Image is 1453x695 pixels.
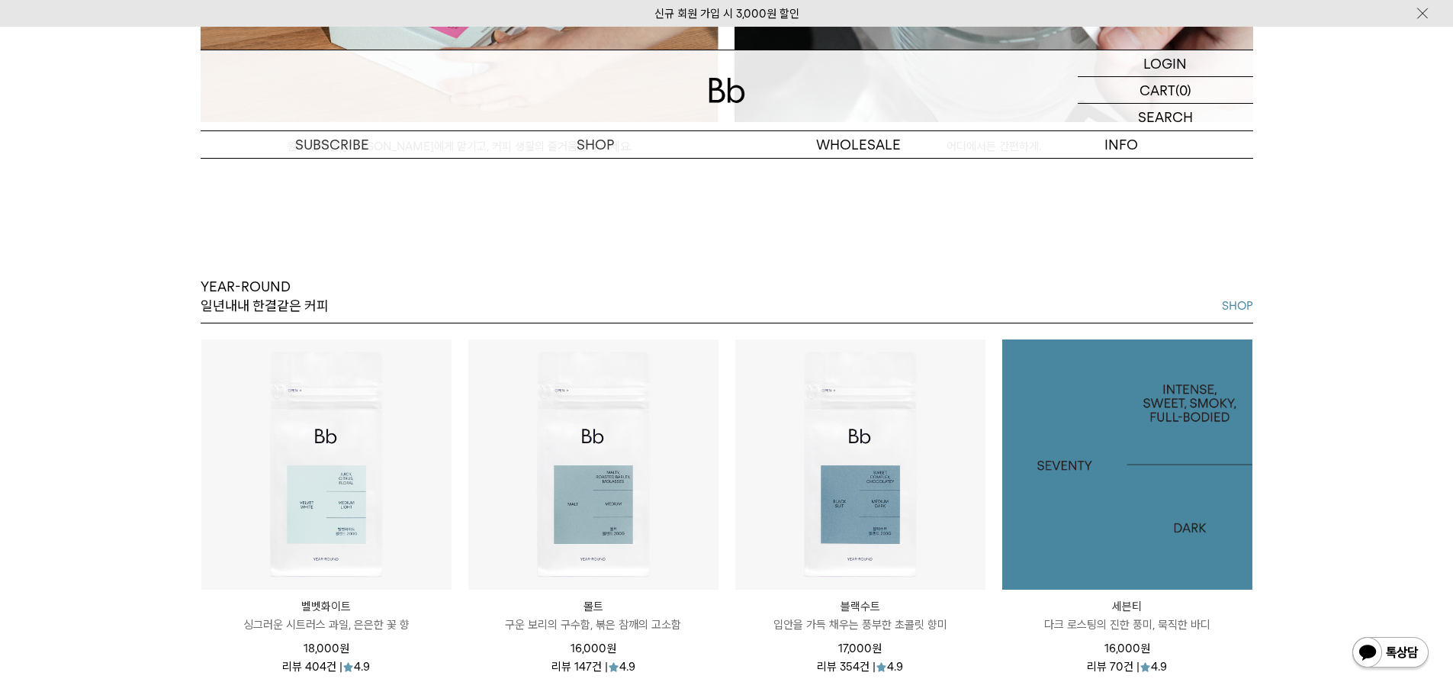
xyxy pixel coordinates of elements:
[735,616,985,634] p: 입안을 가득 채우는 풍부한 초콜릿 향미
[571,642,616,655] span: 16,000
[304,642,349,655] span: 18,000
[1002,339,1252,590] a: 세븐티
[201,597,452,616] p: 벨벳화이트
[709,78,745,103] img: 로고
[735,339,985,590] img: 블랙수트
[464,131,727,158] a: SHOP
[872,642,882,655] span: 원
[817,658,903,673] div: 리뷰 354건 | 4.9
[339,642,349,655] span: 원
[1138,104,1193,130] p: SEARCH
[201,131,464,158] a: SUBSCRIBE
[990,131,1253,158] p: INFO
[1143,50,1187,76] p: LOGIN
[735,597,985,634] a: 블랙수트 입안을 가득 채우는 풍부한 초콜릿 향미
[727,131,990,158] p: WHOLESALE
[551,658,635,673] div: 리뷰 147건 | 4.9
[1002,616,1252,634] p: 다크 로스팅의 진한 풍미, 묵직한 바디
[201,278,329,315] p: YEAR-ROUND 일년내내 한결같은 커피
[1222,297,1253,315] a: SHOP
[735,597,985,616] p: 블랙수트
[1078,77,1253,104] a: CART (0)
[468,597,718,616] p: 몰트
[468,339,718,590] img: 몰트
[1002,339,1252,590] img: 1000000256_add2_011.jpg
[1351,635,1430,672] img: 카카오톡 채널 1:1 채팅 버튼
[201,339,452,590] img: 벨벳화이트
[606,642,616,655] span: 원
[838,642,882,655] span: 17,000
[1002,597,1252,634] a: 세븐티 다크 로스팅의 진한 풍미, 묵직한 바디
[1140,77,1175,103] p: CART
[201,597,452,634] a: 벨벳화이트 싱그러운 시트러스 과일, 은은한 꽃 향
[654,7,799,21] a: 신규 회원 가입 시 3,000원 할인
[468,597,718,634] a: 몰트 구운 보리의 구수함, 볶은 참깨의 고소함
[1175,77,1191,103] p: (0)
[201,616,452,634] p: 싱그러운 시트러스 과일, 은은한 꽃 향
[1078,50,1253,77] a: LOGIN
[282,658,370,673] div: 리뷰 404건 | 4.9
[1002,597,1252,616] p: 세븐티
[1104,642,1150,655] span: 16,000
[1087,658,1167,673] div: 리뷰 70건 | 4.9
[1140,642,1150,655] span: 원
[468,616,718,634] p: 구운 보리의 구수함, 볶은 참깨의 고소함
